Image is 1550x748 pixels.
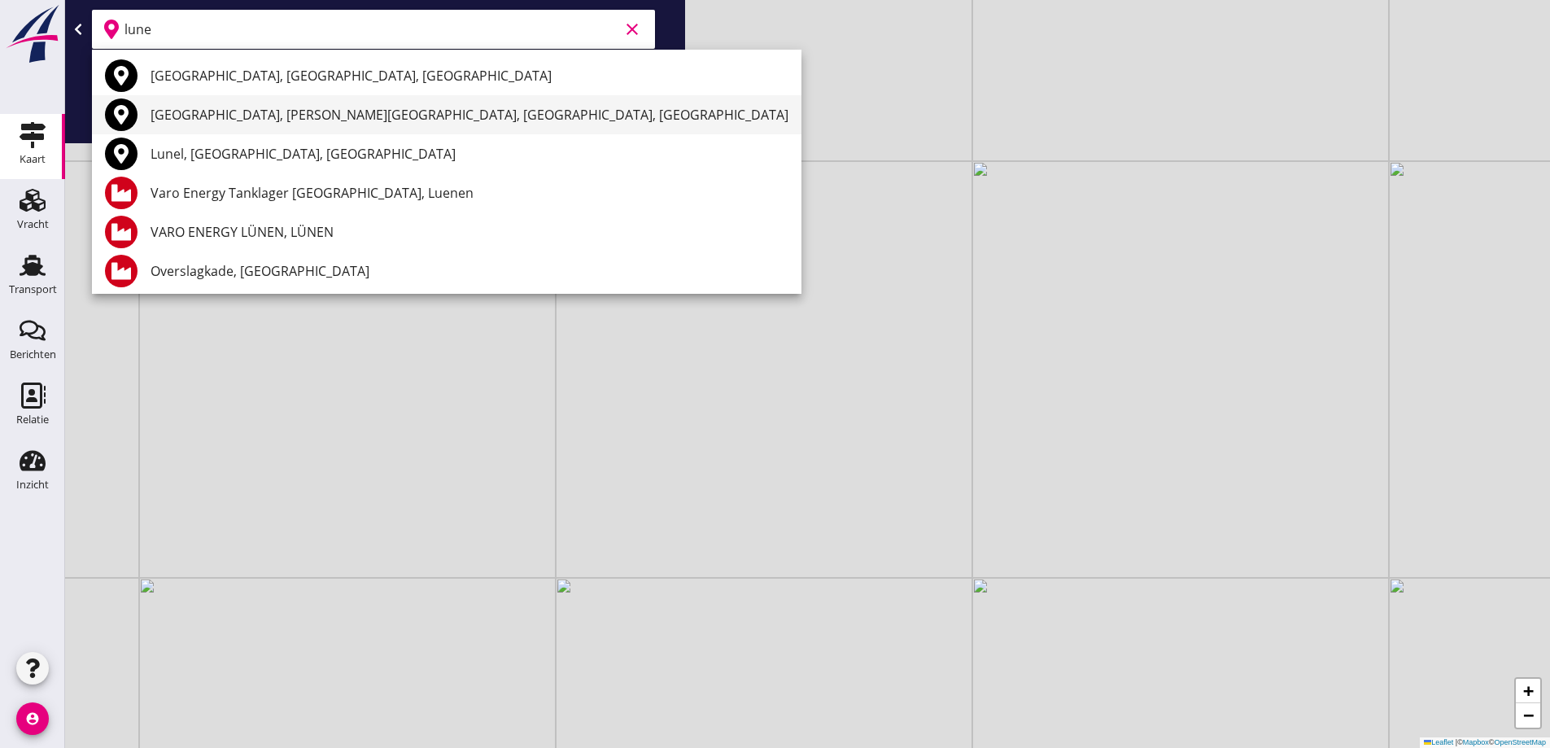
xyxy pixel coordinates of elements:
div: Lunel, [GEOGRAPHIC_DATA], [GEOGRAPHIC_DATA] [151,144,788,164]
a: Leaflet [1424,738,1453,746]
span: | [1456,738,1457,746]
div: Inzicht [16,479,49,490]
a: Mapbox [1463,738,1489,746]
a: OpenStreetMap [1494,738,1546,746]
span: + [1523,680,1534,701]
a: Zoom in [1516,679,1540,703]
div: Kaart [20,154,46,164]
div: Varo Energy Tanklager [GEOGRAPHIC_DATA], Luenen [151,183,788,203]
div: VARO ENERGY LÜNEN, LÜNEN [151,222,788,242]
div: Overslagkade, [GEOGRAPHIC_DATA] [151,261,788,281]
img: logo-small.a267ee39.svg [3,4,62,64]
div: [GEOGRAPHIC_DATA], [GEOGRAPHIC_DATA], [GEOGRAPHIC_DATA] [151,66,788,85]
div: © © [1420,737,1550,748]
div: Relatie [16,414,49,425]
div: Transport [9,284,57,295]
a: Zoom out [1516,703,1540,728]
div: Vracht [17,219,49,230]
input: Vertrekpunt [124,16,619,42]
span: − [1523,705,1534,725]
div: Berichten [10,349,56,360]
i: account_circle [16,702,49,735]
div: [GEOGRAPHIC_DATA], [PERSON_NAME][GEOGRAPHIC_DATA], [GEOGRAPHIC_DATA], [GEOGRAPHIC_DATA] [151,105,788,125]
i: clear [622,20,642,39]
